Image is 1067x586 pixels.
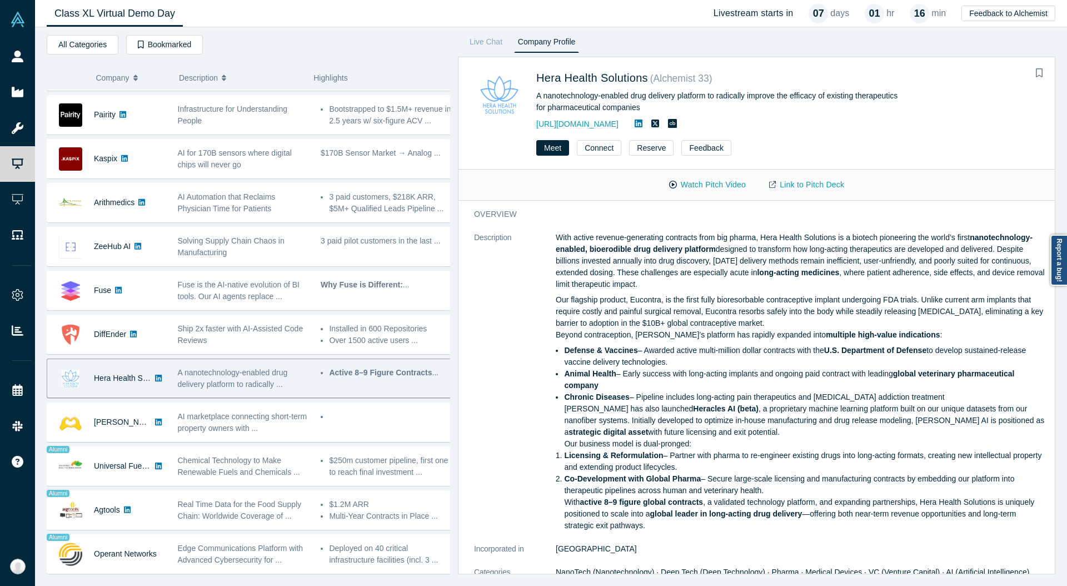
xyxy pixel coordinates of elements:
button: Meet [536,140,569,156]
strong: U.S. Department of Defense [824,346,926,355]
img: Hera Health Solutions's Logo [474,69,525,120]
p: hr [886,7,894,20]
span: Alumni [47,534,69,541]
img: Kaspix's Logo [59,147,82,171]
span: Highlights [313,73,347,82]
strong: Animal Health [564,369,616,378]
a: Arithmedics [94,198,134,207]
span: AI marketplace connecting short-term property owners with ... [178,412,307,433]
li: ... [329,367,452,379]
a: [URL][DOMAIN_NAME] [536,120,619,128]
dt: Incorporated in [474,543,556,567]
button: Company [96,66,168,90]
img: Agtools's Logo [59,499,82,522]
button: Bookmark [1031,66,1047,81]
small: ( Alchemist 33 ) [650,73,712,84]
li: Multi-Year Contracts in Place ... [329,510,452,522]
strong: active 8–9 figure global contracts [580,498,703,506]
a: Fuse [94,286,111,295]
span: Infrastructure for Understanding People [178,105,288,125]
dt: Description [474,232,556,543]
dd: [GEOGRAPHIC_DATA] [556,543,1048,555]
div: 01 [865,4,884,23]
span: Real Time Data for the Food Supply Chain: Worldwide Coverage of ... [178,500,302,520]
button: Reserve [629,140,674,156]
a: Company Profile [514,35,579,53]
a: Universal Fuel Technologies [94,461,191,470]
a: Class XL Virtual Demo Day [47,1,183,27]
a: Report a bug! [1050,235,1067,286]
button: Connect [577,140,621,156]
p: 3 paid pilot customers in the last ... [321,235,452,247]
p: ... [321,279,452,291]
img: Alchemist Vault Logo [10,12,26,27]
p: min [931,7,946,20]
img: Universal Fuel Technologies's Logo [59,455,82,478]
p: $170B Sensor Market → Analog ... [321,147,452,159]
span: Alumni [47,446,69,453]
p: With active revenue-generating contracts from big pharma, Hera Health Solutions is a biotech pion... [556,232,1048,290]
a: Live Chat [466,35,506,53]
h3: overview [474,208,1032,220]
li: – Early success with long-acting implants and ongoing paid contract with leading [564,368,1048,391]
a: Hera Health Solutions [536,72,648,84]
a: Agtools [94,505,120,514]
strong: Co-Development with Global Pharma [564,474,701,483]
li: – Partner with pharma to re-engineer existing drugs into long-acting formats, creating new intell... [564,450,1048,473]
button: Bookmarked [126,35,203,54]
a: Operant Networks [94,549,157,558]
img: DiffEnder's Logo [59,323,82,346]
a: ZeeHub AI [94,242,131,251]
strong: multiple high-value indications [826,330,940,339]
strong: long-acting medicines [757,268,839,277]
strong: Why Fuse is Different: [321,280,403,289]
div: A nanotechnology-enabled drug delivery platform to radically improve the efficacy of existing the... [536,90,907,113]
strong: Licensing & Reformulation [564,451,663,460]
img: Arithmedics's Logo [59,191,82,215]
img: ZeeHub AI's Logo [59,235,82,259]
button: Feedback to Alchemist [961,6,1055,21]
img: Ally Hoang's Account [10,559,26,574]
span: Chemical Technology to Make Renewable Fuels and Chemicals ... [178,456,300,476]
strong: Active 8–9 Figure Contracts [329,368,432,377]
li: Deployed on 40 critical infrastructure facilities (incl. 3 ... [329,543,452,566]
button: Watch Pitch Video [657,175,757,195]
span: NanoTech (Nanotechnology) · Deep Tech (Deep Technology) · Pharma · Medical Devices · VC (Venture ... [556,568,1029,577]
button: Feedback [681,140,731,156]
li: – Awarded active multi-million dollar contracts with the to develop sustained-release vaccine del... [564,345,1048,368]
span: AI Automation that Reclaims Physician Time for Patients [178,192,276,213]
li: Bootstrapped to $1.5M+ revenue in 2.5 years w/ six-figure ACV ... [329,103,452,127]
span: A nanotechnology-enabled drug delivery platform to radically ... [178,368,288,389]
img: Hera Health Solutions's Logo [59,367,82,390]
div: 16 [910,4,929,23]
span: Company [96,66,129,90]
a: DiffEnder [94,330,126,339]
a: [PERSON_NAME] AI [94,418,167,426]
strong: Heracles AI (beta) [693,404,759,413]
img: Besty AI's Logo [59,411,82,434]
div: 07 [809,4,828,23]
li: Over 1500 active users ... [329,335,452,346]
a: Pairity [94,110,116,119]
strong: Defense & Vaccines [564,346,637,355]
p: days [830,7,849,20]
a: Kaspix [94,154,117,163]
span: Ship 2x faster with AI-Assisted Code Reviews [178,324,303,345]
li: – Secure large-scale licensing and manufacturing contracts by embedding our platform into therape... [564,473,1048,532]
span: Alumni [47,490,69,497]
strong: global leader in long-acting drug delivery [650,509,802,518]
p: Our flagship product, Eucontra, is the first fully bioresorbable contraceptive implant undergoing... [556,294,1048,341]
button: All Categories [47,35,118,54]
span: Description [179,66,218,90]
a: Link to Pitch Deck [757,175,856,195]
strong: Chronic Diseases [564,393,630,401]
span: Solving Supply Chain Chaos in Manufacturing [178,236,285,257]
li: 3 paid customers, $218K ARR, $5M+ Qualified Leads Pipeline ... [329,191,452,215]
span: AI for 170B sensors where digital chips will never go [178,148,292,169]
h4: Livestream starts in [714,8,794,18]
img: Fuse's Logo [59,279,82,302]
li: – Pipeline includes long-acting pain therapeutics and [MEDICAL_DATA] addiction treatment [PERSON_... [564,391,1048,450]
li: $1.2M ARR [329,499,452,510]
span: Fuse is the AI-native evolution of BI tools. Our AI agents replace ... [178,280,300,301]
